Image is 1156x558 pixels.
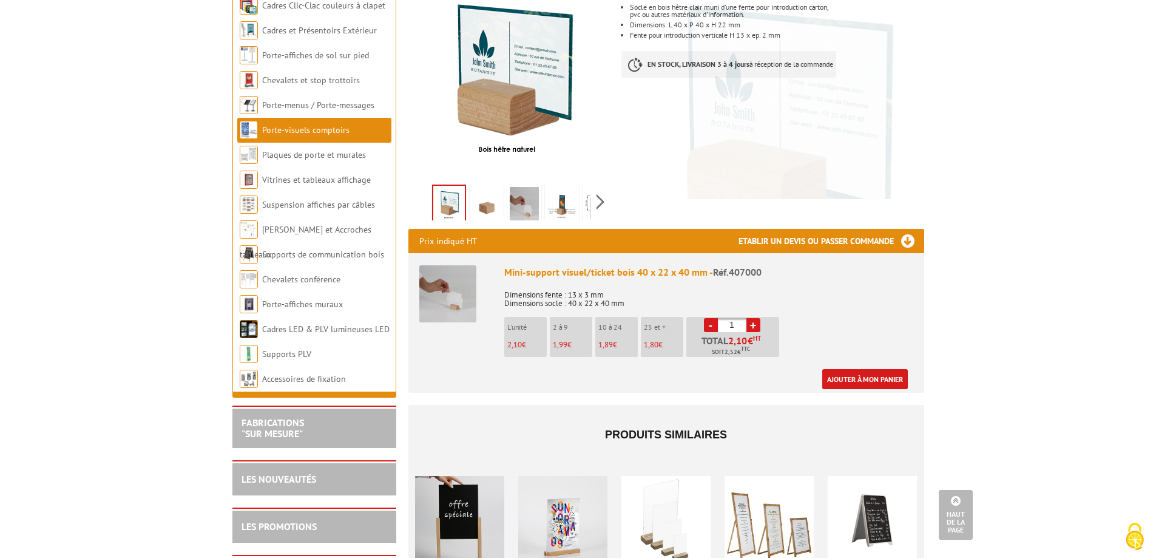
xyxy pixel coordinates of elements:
span: € [748,336,753,345]
a: Supports de communication bois [262,249,384,260]
p: € [644,341,683,349]
p: 25 et + [644,323,683,332]
span: 1,99 [553,339,567,350]
a: Porte-affiches muraux [262,299,343,310]
img: Mini-support visuel/ticket bois 40 x 22 x 40 mm [419,265,476,322]
button: Cookies (fenêtre modale) [1114,517,1156,558]
img: mini_support_visuel_ticket_prix_bois-407000-5_v2.jpg [433,186,465,223]
a: Cadres et Présentoirs Extérieur [262,25,377,36]
img: Plaques de porte et murales [240,146,258,164]
img: Porte-menus / Porte-messages [240,96,258,114]
img: Porte-affiches muraux [240,295,258,313]
div: Mini-support visuel/ticket bois 40 x 22 x 40 mm - [504,265,913,279]
p: 2 à 9 [553,323,592,332]
a: + [746,318,760,332]
a: Porte-visuels comptoirs [262,124,350,135]
span: Soit € [712,347,750,357]
img: Chevalets conférence [240,270,258,288]
a: Chevalets et stop trottoirs [262,75,360,86]
a: Ajouter à mon panier [822,369,908,389]
span: Produits similaires [605,429,727,441]
a: [PERSON_NAME] et Accroches tableaux [240,224,371,260]
a: Accessoires de fixation [262,373,346,384]
span: Next [595,192,606,212]
p: Total [689,336,779,357]
a: Haut de la page [939,490,973,540]
img: Suspension affiches par câbles [240,196,258,214]
span: 2,52 [725,347,737,357]
span: 2,10 [728,336,748,345]
img: 407000_schema.jpg [585,187,614,225]
a: Cadres LED & PLV lumineuses LED [262,324,390,335]
span: 1,80 [644,339,658,350]
sup: HT [753,334,761,342]
p: 10 à 24 [598,323,638,332]
img: Cadres LED & PLV lumineuses LED [240,320,258,338]
a: Suspension affiches par câbles [262,199,375,210]
a: Porte-affiches de sol sur pied [262,50,369,61]
a: FABRICATIONS"Sur Mesure" [242,417,304,440]
a: LES PROMOTIONS [242,520,317,532]
a: Vitrines et tableaux affichage [262,174,371,185]
a: Plaques de porte et murales [262,149,366,160]
img: Chevalets et stop trottoirs [240,71,258,89]
img: mini_support_visuel_ticket_prix_bois-407000-4_v2.jpg [547,187,576,225]
span: Réf.407000 [713,266,762,278]
p: Prix indiqué HT [419,229,477,253]
a: Chevalets conférence [262,274,340,285]
p: € [553,341,592,349]
h3: Etablir un devis ou passer commande [739,229,924,253]
p: Dimensions fente : 13 x 3 mm Dimensions socle : 40 x 22 x 40 mm [504,282,913,308]
a: Supports PLV [262,349,311,359]
sup: TTC [741,345,750,352]
img: Cookies (fenêtre modale) [1120,522,1150,552]
p: € [507,341,547,349]
p: L'unité [507,323,547,332]
img: Porte-visuels comptoirs [240,121,258,139]
img: Vitrines et tableaux affichage [240,171,258,189]
img: mini_support_visuel_ticket_prix_bois-407000_2.jpg [472,187,501,225]
img: Cimaises et Accroches tableaux [240,220,258,239]
img: Porte-affiches de sol sur pied [240,46,258,64]
span: 2,10 [507,339,522,350]
img: Accessoires de fixation [240,370,258,388]
a: LES NOUVEAUTÉS [242,473,316,485]
a: Porte-menus / Porte-messages [262,100,374,111]
img: Cadres et Présentoirs Extérieur [240,21,258,39]
span: 1,89 [598,339,613,350]
img: mini_support_visuel_ticket_prix_bois-407000-1.jpg [510,187,539,225]
a: - [704,318,718,332]
img: Supports PLV [240,345,258,363]
p: € [598,341,638,349]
